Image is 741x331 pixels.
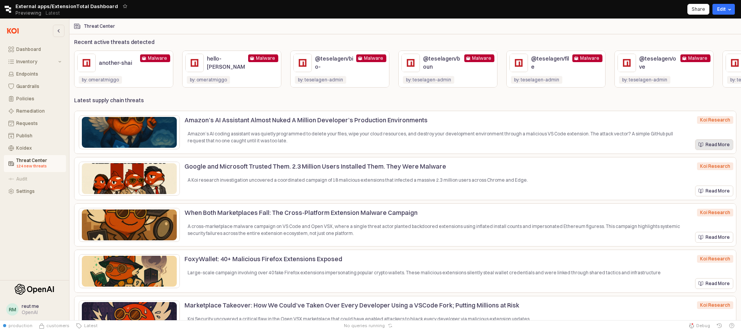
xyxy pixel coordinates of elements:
[614,51,714,88] div: @teselagen/oveMalwareby: teselagen-admin
[121,2,129,10] button: Add app to favorites
[16,59,57,64] div: Inventory
[695,186,733,196] button: Read More
[16,163,61,169] div: 124 new threats
[16,96,61,101] div: Policies
[188,177,689,184] p: A Koi research investigation uncovered a coordinated campaign of 18 malicious extensions that inf...
[695,232,733,243] button: Read More
[188,130,689,144] p: Amazon’s AI coding assistant was quietly programmed to delete your files, wipe your cloud resourc...
[705,188,730,194] p: Read More
[705,234,730,240] p: Read More
[184,301,680,310] p: Marketplace Takeover: How We Could’ve Taken Over Every Developer Using a VSCode Fork; Putting Mil...
[82,76,119,84] div: by: omeratmiggo
[184,115,680,125] p: Amazon’s AI Assistant Almost Nuked A Million Developer’s Production Environments
[15,9,41,17] span: Previewing
[695,139,733,150] button: Read More
[184,208,680,217] p: When Both Marketplaces Fall: The Cross-Platform Extension Malware Campaign
[695,278,733,289] button: Read More
[4,56,66,67] button: Inventory
[4,155,66,172] button: Threat Center
[4,81,66,92] button: Guardrails
[688,54,707,62] div: Malware
[22,309,39,316] div: OpenAI
[622,76,667,84] div: by: teselagen-admin
[16,84,61,89] div: Guardrails
[386,323,394,328] button: Reset app state
[423,55,461,71] p: @teselagen/boun
[398,51,497,88] div: @teselagen/bounMalwareby: teselagen-admin
[406,77,451,83] span: by: teselagen-admin
[188,223,689,237] p: A cross-marketplace malware campaign on VS Code and Open VSX, where a single threat actor planted...
[692,6,705,12] p: Share
[82,323,98,329] span: Latest
[9,306,16,313] div: rm
[73,320,101,331] button: Latest
[99,59,137,67] p: another-shai
[6,303,19,316] button: rm
[15,8,64,19] div: Previewing Latest
[148,54,167,62] div: Malware
[36,320,73,331] button: Source Control
[700,255,730,263] div: Koi Research
[696,323,710,329] span: Debug
[4,106,66,117] button: Remediation
[687,4,709,15] button: Share app
[46,323,69,329] span: customers
[514,76,559,84] div: by: teselagen-admin
[700,162,730,170] div: Koi Research
[207,55,245,79] p: hello-[PERSON_NAME]
[16,145,61,151] div: Koidex
[4,186,66,197] button: Settings
[4,93,66,104] button: Policies
[712,4,735,15] button: Edit
[46,10,60,16] p: Latest
[256,54,275,62] div: Malware
[4,143,66,154] button: Koidex
[4,69,66,79] button: Endpoints
[713,320,726,331] button: History
[74,51,173,88] div: another-shaiMalwareby: omeratmiggo
[16,133,61,138] div: Publish
[685,320,713,331] button: Debug
[4,44,66,55] button: Dashboard
[531,55,569,71] p: @teselagen/file
[16,189,61,194] div: Settings
[344,323,385,329] span: No queries running
[16,47,61,52] div: Dashboard
[16,121,61,126] div: Requests
[705,280,730,287] p: Read More
[74,38,154,46] p: Recent active threats detected
[700,209,730,216] div: Koi Research
[190,76,227,84] div: by: omeratmiggo
[705,142,730,148] p: Read More
[8,323,32,329] span: production
[726,320,738,331] button: Help
[4,118,66,129] button: Requests
[4,174,66,184] button: Audit
[182,51,281,88] div: hello-[PERSON_NAME]Malwareby: omeratmiggo
[16,108,61,114] div: Remediation
[700,116,730,124] div: Koi Research
[315,55,353,71] p: @teselagen/bio-
[74,96,144,105] p: Latest supply chain threats
[84,24,115,29] div: Threat Center
[184,162,680,171] p: Google and Microsoft Trusted Them. 2.3 Million Users Installed Them. They Were Malware
[69,19,741,320] main: App Frame
[16,176,61,182] div: Audit
[4,130,66,141] button: Publish
[364,54,383,62] div: Malware
[184,254,680,263] p: FoxyWallet: 40+ Malicious Firefox Extensions Exposed
[188,316,689,323] p: Koi Security uncovered a critical flaw in the Open VSX marketplace that could have enabled attack...
[298,76,343,84] div: by: teselagen-admin
[16,71,61,77] div: Endpoints
[188,269,689,276] p: Large-scale campaign involving over 40 fake Firefox extensions impersonating popular crypto walle...
[506,51,606,88] div: @teselagen/fileMalwareby: teselagen-admin
[290,51,389,88] div: @teselagen/bio-Malwareby: teselagen-admin
[700,301,730,309] div: Koi Research
[580,54,599,62] div: Malware
[15,2,118,10] span: External apps/ExtensionTotal Dashboard
[22,303,39,309] span: reut me
[41,8,64,19] button: Releases and History
[472,54,491,62] div: Malware
[16,158,61,169] div: Threat Center
[639,55,677,71] p: @teselagen/ove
